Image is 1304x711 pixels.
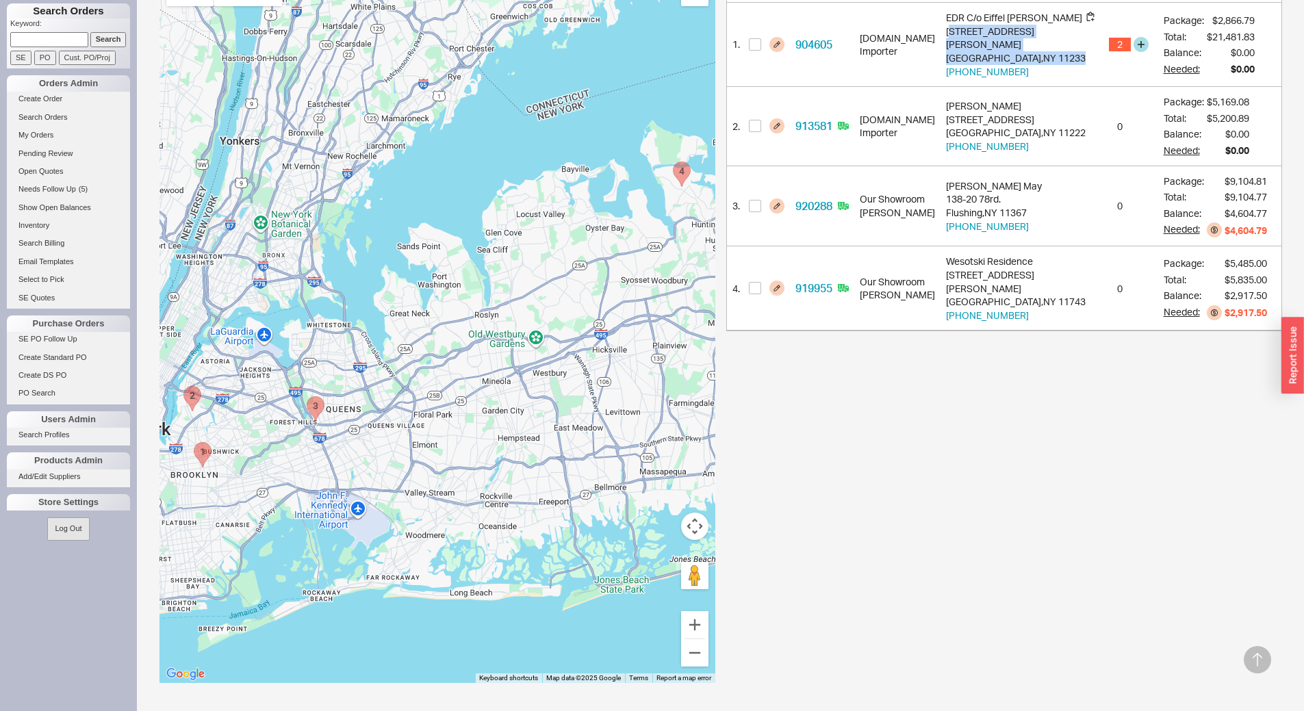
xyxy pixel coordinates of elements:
[7,428,130,442] a: Search Profiles
[1225,174,1267,188] div: $9,104.81
[681,611,708,638] button: Zoom in
[34,51,56,65] input: PO
[194,442,212,467] div: 904605 - 429 Halsey Street
[795,119,832,133] a: 913581
[1164,14,1204,27] div: Package:
[1164,222,1204,237] div: Needed:
[479,673,538,683] button: Keyboard shortcuts
[7,182,130,196] a: Needs Follow Up(5)
[163,665,208,683] a: Open this area in Google Maps (opens a new window)
[1225,190,1267,204] div: $9,104.77
[946,65,1029,79] button: [PHONE_NUMBER]
[1164,289,1204,302] div: Balance:
[7,411,130,428] div: Users Admin
[681,513,708,540] button: Map camera controls
[727,87,743,166] div: 2 .
[946,140,1029,153] button: [PHONE_NUMBER]
[1231,46,1255,60] div: $0.00
[79,185,88,193] span: ( 5 )
[1164,46,1204,60] div: Balance:
[7,164,130,179] a: Open Quotes
[7,255,130,269] a: Email Templates
[7,469,130,484] a: Add/Edit Suppliers
[629,674,648,682] a: Terms
[90,32,127,47] input: Search
[727,166,743,247] div: 3 .
[946,179,1054,233] div: 138-20 78rd. Flushing , NY 11367
[1164,95,1204,109] div: Package:
[1164,257,1204,270] div: Package:
[1207,95,1249,109] div: $5,169.08
[7,452,130,469] div: Products Admin
[1231,62,1255,76] div: $0.00
[860,275,935,289] div: Our Showroom
[1164,62,1204,76] div: Needed:
[946,255,1098,322] div: [STREET_ADDRESS] [PERSON_NAME][GEOGRAPHIC_DATA] , NY 11743
[946,11,1098,78] div: [STREET_ADDRESS][PERSON_NAME] [GEOGRAPHIC_DATA] , NY 11233
[7,201,130,215] a: Show Open Balances
[946,99,1086,153] div: [STREET_ADDRESS] [GEOGRAPHIC_DATA] , NY 11222
[1225,127,1249,141] div: $0.00
[656,674,711,682] a: Report a map error
[860,113,935,127] div: [DOMAIN_NAME]
[946,255,1098,268] div: Wesotski Residence
[727,3,743,87] div: 1 .
[7,291,130,305] a: SE Quotes
[1109,282,1131,296] span: 0
[1164,127,1204,141] div: Balance:
[946,11,1098,25] div: EDR C/o Eiffel [PERSON_NAME]
[47,517,89,540] button: Log Out
[681,639,708,667] button: Zoom out
[1207,112,1249,125] div: $5,200.89
[860,44,935,58] div: Importer
[307,396,324,422] div: 920288 - 138-20 78rd.
[727,246,743,331] div: 4 .
[673,161,691,187] div: 919955 - 7 Harbor Hill Drive
[860,288,935,302] div: [PERSON_NAME]
[7,218,130,233] a: Inventory
[7,146,130,161] a: Pending Review
[7,494,130,510] div: Store Settings
[1225,289,1267,302] div: $2,917.50
[1225,257,1267,270] div: $5,485.00
[946,220,1029,233] button: [PHONE_NUMBER]
[7,236,130,250] a: Search Billing
[860,192,935,206] div: Our Showroom
[183,386,201,411] div: 913581 - 24 Jewel Street
[7,110,130,125] a: Search Orders
[1164,305,1204,320] div: Needed:
[10,18,130,32] p: Keyword:
[795,199,832,213] a: 920288
[860,126,935,140] div: Importer
[7,332,130,346] a: SE PO Follow Up
[7,128,130,142] a: My Orders
[1207,30,1255,44] div: $21,481.83
[1109,199,1131,213] span: 0
[7,368,130,383] a: Create DS PO
[681,562,708,589] button: Drag Pegman onto the map to open Street View
[59,51,116,65] input: Cust. PO/Proj
[18,149,73,157] span: Pending Review
[946,309,1029,322] button: [PHONE_NUMBER]
[1109,38,1131,51] span: 2
[1225,224,1267,237] div: $4,604.79
[1212,14,1255,27] div: $2,866.79
[7,272,130,287] a: Select to Pick
[795,38,832,51] a: 904605
[860,31,935,45] div: [DOMAIN_NAME]
[795,281,832,295] a: 919955
[1164,144,1204,157] div: Needed:
[1164,174,1204,188] div: Package:
[7,315,130,332] div: Purchase Orders
[860,206,935,220] div: [PERSON_NAME]
[7,386,130,400] a: PO Search
[163,665,208,683] img: Google
[7,92,130,106] a: Create Order
[1164,273,1204,287] div: Total:
[18,185,76,193] span: Needs Follow Up
[946,99,1086,113] div: [PERSON_NAME]
[1225,273,1267,287] div: $5,835.00
[7,75,130,92] div: Orders Admin
[1164,190,1204,204] div: Total:
[7,3,130,18] h1: Search Orders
